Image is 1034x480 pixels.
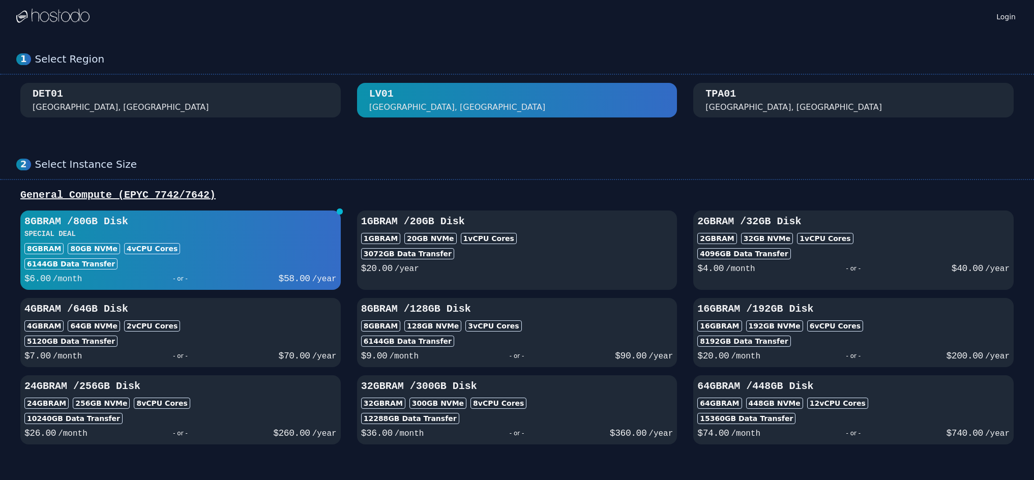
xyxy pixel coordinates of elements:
div: 3072 GB Data Transfer [361,248,454,259]
div: 80 GB NVMe [68,243,120,254]
span: $ 740.00 [947,428,983,438]
div: 4096 GB Data Transfer [697,248,790,259]
div: 32GB RAM [361,398,405,409]
div: 15360 GB Data Transfer [697,413,795,424]
div: 32 GB NVMe [741,233,793,244]
button: 24GBRAM /256GB Disk24GBRAM256GB NVMe8vCPU Cores10240GB Data Transfer$26.00/month- or -$260.00/year [20,375,341,444]
span: /year [312,429,337,438]
span: $ 70.00 [279,351,310,361]
img: Logo [16,9,90,24]
h3: 24GB RAM / 256 GB Disk [24,379,337,394]
div: 10240 GB Data Transfer [24,413,123,424]
button: 8GBRAM /80GB DiskSPECIAL DEAL8GBRAM80GB NVMe4vCPU Cores6144GB Data Transfer$6.00/month- or -$58.0... [20,211,341,290]
span: /month [53,352,82,361]
div: General Compute (EPYC 7742/7642) [16,188,1018,202]
h3: SPECIAL DEAL [24,229,337,239]
div: 12288 GB Data Transfer [361,413,459,424]
div: 128 GB NVMe [404,320,461,332]
button: TPA01 [GEOGRAPHIC_DATA], [GEOGRAPHIC_DATA] [693,83,1014,117]
div: LV01 [369,87,394,101]
div: 448 GB NVMe [746,398,803,409]
div: 2 vCPU Cores [124,320,180,332]
div: 6144 GB Data Transfer [361,336,454,347]
div: 1 vCPU Cores [461,233,517,244]
span: /month [389,352,419,361]
div: 8GB RAM [24,243,64,254]
div: - or - [760,426,946,440]
span: $ 40.00 [952,263,983,274]
span: /month [58,429,87,438]
button: DET01 [GEOGRAPHIC_DATA], [GEOGRAPHIC_DATA] [20,83,341,117]
div: 5120 GB Data Transfer [24,336,117,347]
div: 8 vCPU Cores [134,398,190,409]
h3: 64GB RAM / 448 GB Disk [697,379,1010,394]
span: $ 200.00 [947,351,983,361]
span: /month [395,429,424,438]
div: 256 GB NVMe [73,398,130,409]
div: 24GB RAM [24,398,69,409]
div: 300 GB NVMe [409,398,466,409]
span: $ 26.00 [24,428,56,438]
div: 2 [16,159,31,170]
span: $ 9.00 [361,351,388,361]
div: 192 GB NVMe [746,320,803,332]
span: /year [648,352,673,361]
div: - or - [755,261,952,276]
div: Select Region [35,53,1018,66]
button: 4GBRAM /64GB Disk4GBRAM64GB NVMe2vCPU Cores5120GB Data Transfer$7.00/month- or -$70.00/year [20,298,341,367]
div: 6 vCPU Cores [807,320,863,332]
div: 64 GB NVMe [68,320,120,332]
span: /month [726,264,755,274]
div: 4 vCPU Cores [124,243,180,254]
button: 2GBRAM /32GB Disk2GBRAM32GB NVMe1vCPU Cores4096GB Data Transfer$4.00/month- or -$40.00/year [693,211,1014,290]
span: /month [731,352,760,361]
span: $ 74.00 [697,428,729,438]
span: /year [312,352,337,361]
span: $ 20.00 [361,263,393,274]
div: [GEOGRAPHIC_DATA], [GEOGRAPHIC_DATA] [369,101,546,113]
h3: 8GB RAM / 80 GB Disk [24,215,337,229]
span: /year [985,352,1010,361]
div: 20 GB NVMe [404,233,457,244]
span: $ 58.00 [279,274,310,284]
button: 64GBRAM /448GB Disk64GBRAM448GB NVMe12vCPU Cores15360GB Data Transfer$74.00/month- or -$740.00/year [693,375,1014,444]
a: Login [994,10,1018,22]
div: [GEOGRAPHIC_DATA], [GEOGRAPHIC_DATA] [33,101,209,113]
span: $ 90.00 [615,351,646,361]
div: TPA01 [705,87,736,101]
div: 8GB RAM [361,320,400,332]
span: $ 4.00 [697,263,724,274]
div: 8 vCPU Cores [470,398,526,409]
div: - or - [760,349,946,363]
span: /year [312,275,337,284]
div: 8192 GB Data Transfer [697,336,790,347]
button: LV01 [GEOGRAPHIC_DATA], [GEOGRAPHIC_DATA] [357,83,677,117]
button: 8GBRAM /128GB Disk8GBRAM128GB NVMe3vCPU Cores6144GB Data Transfer$9.00/month- or -$90.00/year [357,298,677,367]
div: 12 vCPU Cores [807,398,868,409]
span: /year [985,264,1010,274]
div: DET01 [33,87,63,101]
div: 3 vCPU Cores [465,320,521,332]
div: - or - [87,426,273,440]
span: $ 7.00 [24,351,51,361]
span: /year [985,429,1010,438]
div: 2GB RAM [697,233,736,244]
div: [GEOGRAPHIC_DATA], [GEOGRAPHIC_DATA] [705,101,882,113]
span: $ 260.00 [273,428,310,438]
div: - or - [419,349,615,363]
h3: 16GB RAM / 192 GB Disk [697,302,1010,316]
div: 4GB RAM [24,320,64,332]
span: /month [731,429,760,438]
button: 1GBRAM /20GB Disk1GBRAM20GB NVMe1vCPU Cores3072GB Data Transfer$20.00/year [357,211,677,290]
h3: 4GB RAM / 64 GB Disk [24,302,337,316]
div: 64GB RAM [697,398,742,409]
div: 1 vCPU Cores [797,233,853,244]
div: - or - [424,426,609,440]
div: Select Instance Size [35,158,1018,171]
span: /year [648,429,673,438]
span: $ 36.00 [361,428,393,438]
span: $ 20.00 [697,351,729,361]
div: 6144 GB Data Transfer [24,258,117,269]
span: $ 6.00 [24,274,51,284]
h3: 1GB RAM / 20 GB Disk [361,215,673,229]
